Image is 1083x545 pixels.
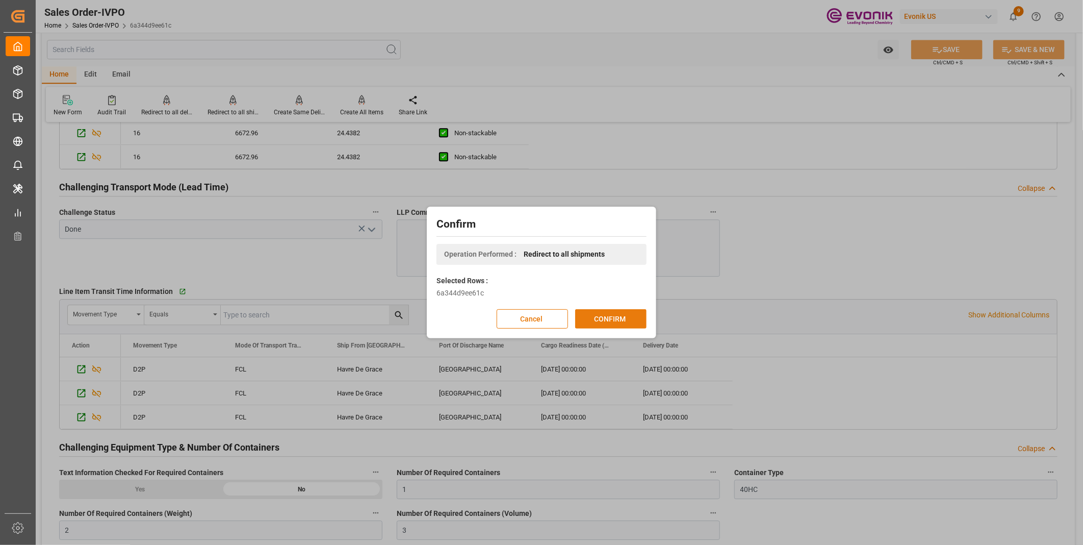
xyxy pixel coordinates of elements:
[524,249,605,260] span: Redirect to all shipments
[436,288,647,299] div: 6a344d9ee61c
[575,309,647,329] button: CONFIRM
[444,249,517,260] span: Operation Performed :
[436,276,488,286] label: Selected Rows :
[497,309,568,329] button: Cancel
[436,216,647,233] h2: Confirm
